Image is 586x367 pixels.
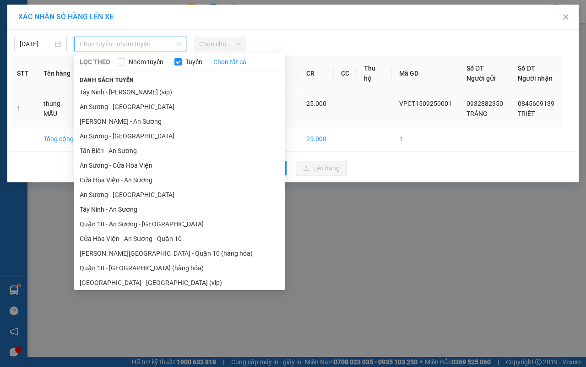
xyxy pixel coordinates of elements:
span: Người nhận [518,75,553,82]
span: TRÁNG [467,110,488,117]
li: Tây Ninh - An Sương [74,202,285,217]
li: Bến xe [GEOGRAPHIC_DATA], 01 Võ Văn Truyện, KP 1, Phường 2 [4,20,174,43]
li: Quận 10 - An Sương - [GEOGRAPHIC_DATA] [74,217,285,231]
li: Quận 10 - [GEOGRAPHIC_DATA] (hàng hóa) [74,261,285,275]
span: Số ĐT [467,65,484,72]
span: Chọn chuyến [199,37,241,51]
b: GỬI : VP [PERSON_NAME] [4,68,152,83]
li: [PERSON_NAME] - An Sương [74,114,285,129]
button: Close [553,5,579,30]
span: phone [53,45,60,52]
li: An Sương - [GEOGRAPHIC_DATA] [74,187,285,202]
li: An Sương - Cửa Hòa Viện [74,158,285,173]
li: Tân Biên - An Sương [74,143,285,158]
span: TRIẾT [518,110,535,117]
li: Cửa Hòa Viện - An Sương - Quận 10 [74,231,285,246]
span: 25.000 [306,100,326,107]
span: 0845609139 [518,100,554,107]
span: Tuyến [182,57,206,67]
li: Tây Ninh - [PERSON_NAME] (vip) [74,85,285,99]
th: Tên hàng [36,56,82,91]
li: An Sương - [GEOGRAPHIC_DATA] [74,99,285,114]
span: Người gửi [467,75,496,82]
li: An Sương - [GEOGRAPHIC_DATA] [74,129,285,143]
img: logo.jpg [4,4,50,50]
th: STT [10,56,36,91]
li: 19001152 [4,43,174,55]
span: close [562,13,570,21]
a: Chọn tất cả [213,57,246,67]
span: VPCT1509250001 [399,100,452,107]
span: Chọn tuyến - nhóm tuyến [80,37,181,51]
span: down [176,41,181,47]
li: [PERSON_NAME][GEOGRAPHIC_DATA] - Quận 10 (hàng hóa) [74,246,285,261]
input: 15/09/2025 [20,39,53,49]
th: CR [299,56,334,91]
th: CC [334,56,357,91]
td: thùng MẪU [36,91,82,126]
button: uploadLên hàng [296,161,347,175]
span: XÁC NHẬN SỐ HÀNG LÊN XE [18,12,114,21]
span: environment [53,22,60,29]
li: Cửa Hòa Viện - An Sương [74,173,285,187]
span: Số ĐT [518,65,535,72]
td: 25.000 [299,126,334,152]
td: 1 [392,126,459,152]
b: [GEOGRAPHIC_DATA] [53,6,150,17]
span: LỌC THEO [80,57,110,67]
th: Thu hộ [357,56,391,91]
span: 0932882350 [467,100,503,107]
th: Mã GD [392,56,459,91]
td: 1 [10,91,36,126]
span: Nhóm tuyến [125,57,167,67]
li: [GEOGRAPHIC_DATA] - [GEOGRAPHIC_DATA] (vip) [74,275,285,290]
span: Danh sách tuyến [74,76,140,84]
td: Tổng cộng [36,126,82,152]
